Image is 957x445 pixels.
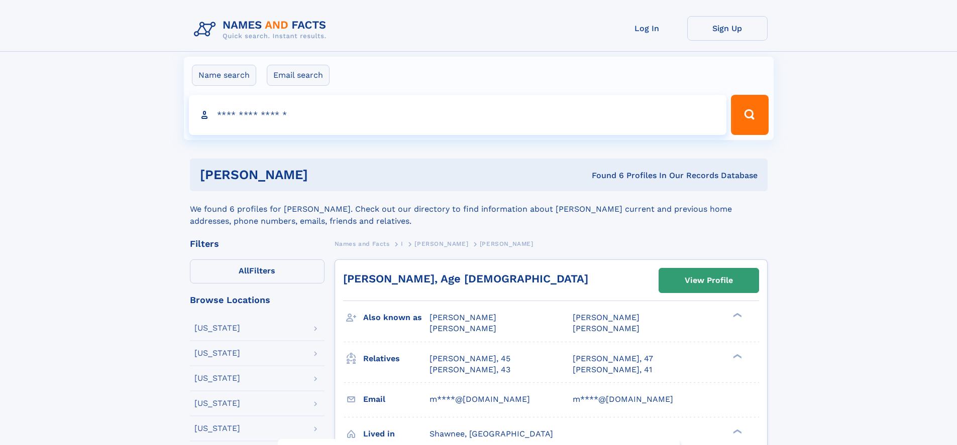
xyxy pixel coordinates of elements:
[730,353,742,359] div: ❯
[267,65,330,86] label: Email search
[190,259,325,283] label: Filters
[190,239,325,248] div: Filters
[414,237,468,250] a: [PERSON_NAME]
[363,425,430,442] h3: Lived in
[573,364,652,375] a: [PERSON_NAME], 41
[192,65,256,86] label: Name search
[685,269,733,292] div: View Profile
[343,272,588,285] a: [PERSON_NAME], Age [DEMOGRAPHIC_DATA]
[480,240,534,247] span: [PERSON_NAME]
[430,353,510,364] a: [PERSON_NAME], 45
[573,353,653,364] a: [PERSON_NAME], 47
[363,350,430,367] h3: Relatives
[414,240,468,247] span: [PERSON_NAME]
[363,391,430,408] h3: Email
[430,313,496,322] span: [PERSON_NAME]
[731,95,768,135] button: Search Button
[659,268,759,292] a: View Profile
[190,295,325,305] div: Browse Locations
[194,399,240,407] div: [US_STATE]
[200,169,450,181] h1: [PERSON_NAME]
[573,324,640,333] span: [PERSON_NAME]
[450,170,758,181] div: Found 6 Profiles In Our Records Database
[401,237,403,250] a: I
[730,428,742,434] div: ❯
[239,266,249,275] span: All
[607,16,687,41] a: Log In
[730,312,742,319] div: ❯
[687,16,768,41] a: Sign Up
[194,349,240,357] div: [US_STATE]
[190,16,335,43] img: Logo Names and Facts
[194,424,240,432] div: [US_STATE]
[335,237,390,250] a: Names and Facts
[573,313,640,322] span: [PERSON_NAME]
[363,309,430,326] h3: Also known as
[189,95,727,135] input: search input
[430,324,496,333] span: [PERSON_NAME]
[430,429,553,438] span: Shawnee, [GEOGRAPHIC_DATA]
[430,364,510,375] a: [PERSON_NAME], 43
[194,324,240,332] div: [US_STATE]
[194,374,240,382] div: [US_STATE]
[401,240,403,247] span: I
[190,191,768,227] div: We found 6 profiles for [PERSON_NAME]. Check out our directory to find information about [PERSON_...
